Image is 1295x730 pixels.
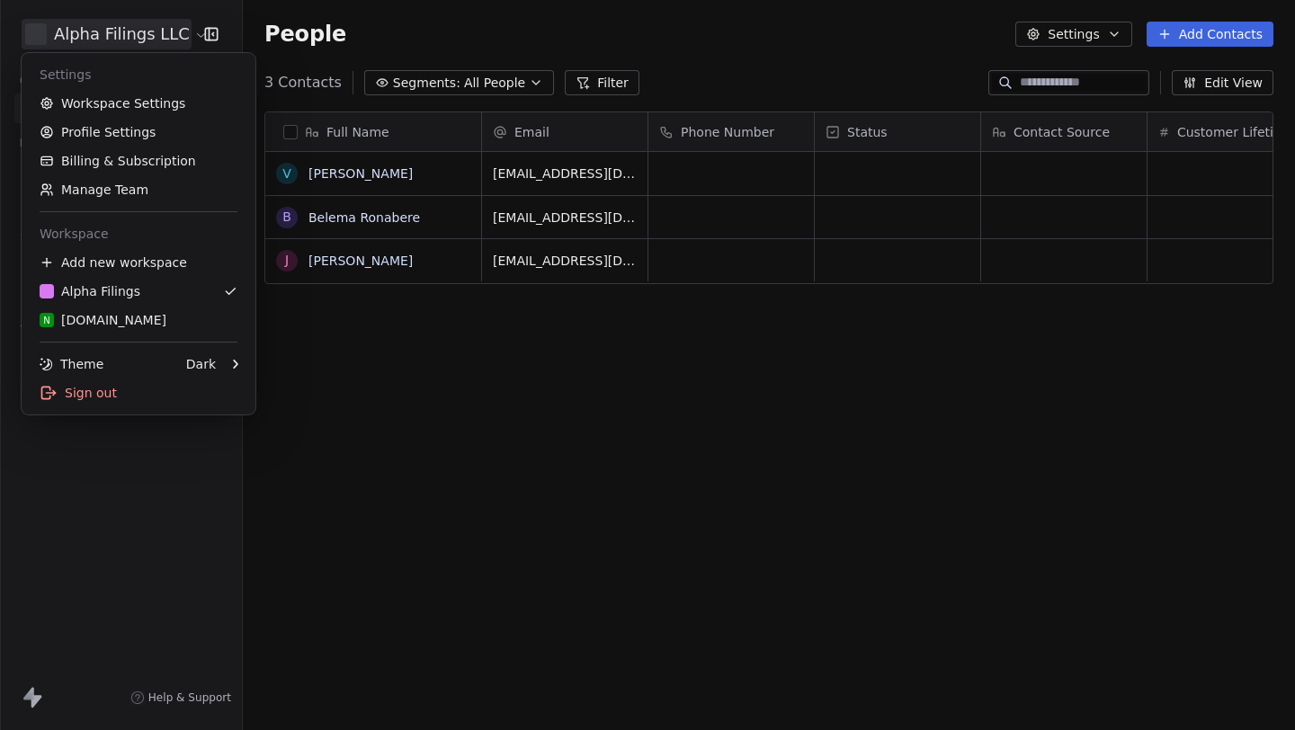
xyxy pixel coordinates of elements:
[40,311,166,329] div: [DOMAIN_NAME]
[43,314,50,327] span: N
[40,355,103,373] div: Theme
[29,118,248,147] a: Profile Settings
[186,355,216,373] div: Dark
[29,378,248,407] div: Sign out
[29,175,248,204] a: Manage Team
[29,219,248,248] div: Workspace
[29,60,248,89] div: Settings
[29,248,248,277] div: Add new workspace
[29,147,248,175] a: Billing & Subscription
[40,282,140,300] div: Alpha Filings
[29,89,248,118] a: Workspace Settings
